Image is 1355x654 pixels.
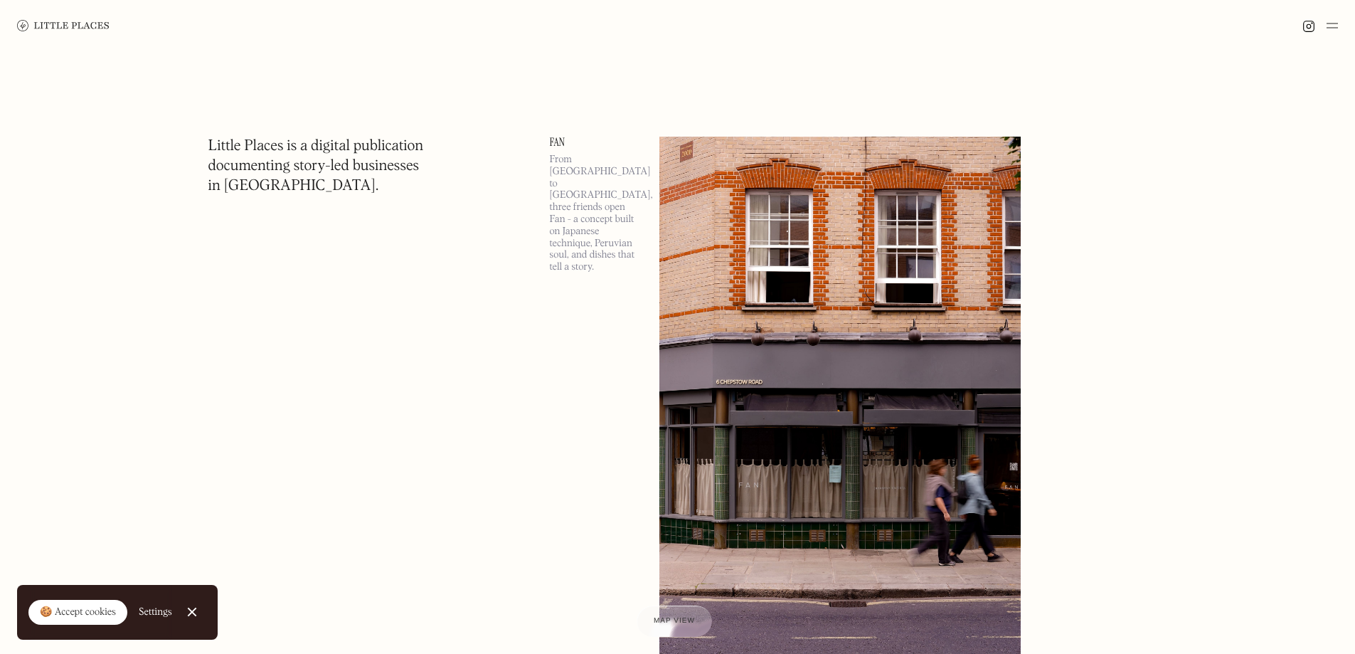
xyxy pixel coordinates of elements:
span: Map view [654,617,695,625]
div: 🍪 Accept cookies [40,606,116,620]
a: 🍪 Accept cookies [28,600,127,626]
h1: Little Places is a digital publication documenting story-led businesses in [GEOGRAPHIC_DATA]. [208,137,424,196]
a: Fan [550,137,642,148]
div: Settings [139,607,172,617]
a: Settings [139,596,172,628]
a: Map view [637,606,712,637]
p: From [GEOGRAPHIC_DATA] to [GEOGRAPHIC_DATA], three friends open Fan - a concept built on Japanese... [550,154,642,273]
a: Close Cookie Popup [178,598,206,626]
